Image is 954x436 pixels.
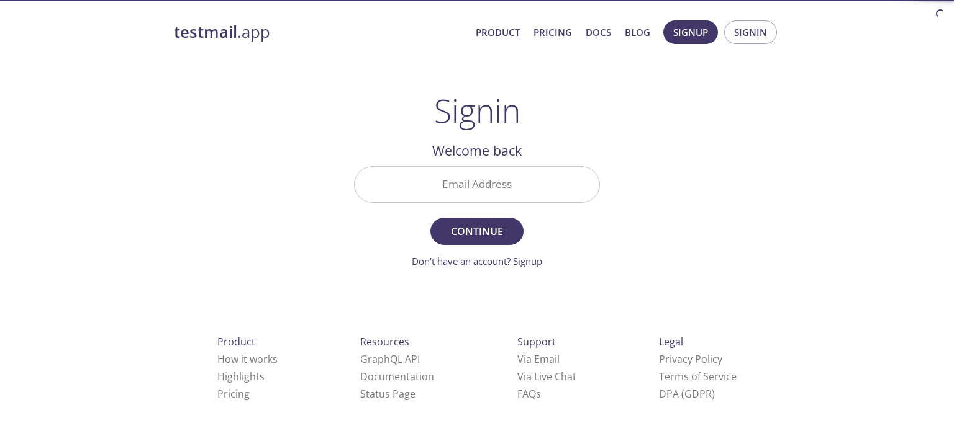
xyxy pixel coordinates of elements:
[217,370,265,383] a: Highlights
[734,24,767,40] span: Signin
[659,335,683,349] span: Legal
[430,218,524,245] button: Continue
[360,352,420,366] a: GraphQL API
[412,255,542,267] a: Don't have an account? Signup
[673,24,708,40] span: Signup
[534,24,572,40] a: Pricing
[536,387,541,401] span: s
[360,387,416,401] a: Status Page
[517,352,560,366] a: Via Email
[517,370,576,383] a: Via Live Chat
[434,92,520,129] h1: Signin
[217,352,278,366] a: How it works
[217,335,255,349] span: Product
[724,20,777,44] button: Signin
[217,387,250,401] a: Pricing
[174,22,466,43] a: testmail.app
[360,370,434,383] a: Documentation
[659,387,715,401] a: DPA (GDPR)
[517,335,556,349] span: Support
[625,24,650,40] a: Blog
[476,24,520,40] a: Product
[444,223,510,240] span: Continue
[586,24,611,40] a: Docs
[360,335,409,349] span: Resources
[517,387,541,401] a: FAQ
[354,140,600,161] h2: Welcome back
[174,21,237,43] strong: testmail
[659,370,737,383] a: Terms of Service
[659,352,722,366] a: Privacy Policy
[663,20,718,44] button: Signup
